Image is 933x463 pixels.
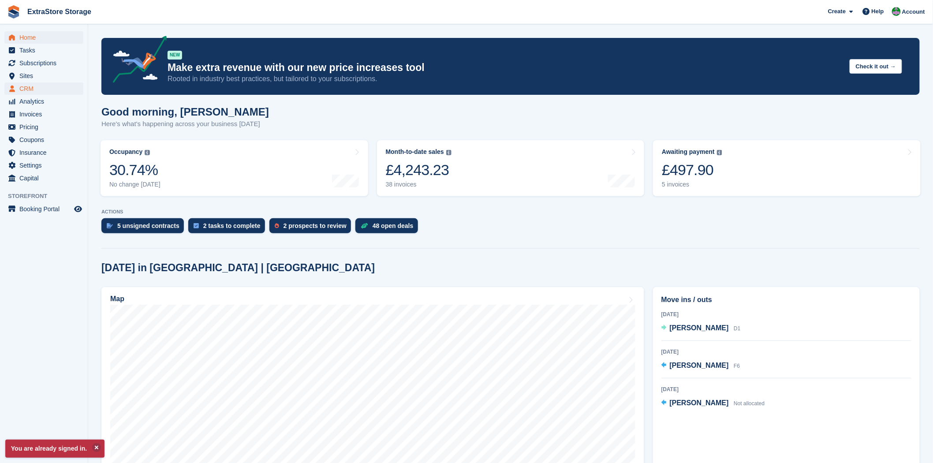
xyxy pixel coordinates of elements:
a: menu [4,108,83,120]
span: Help [872,7,884,16]
div: Occupancy [109,148,142,156]
span: Booking Portal [19,203,72,215]
div: £497.90 [662,161,722,179]
span: Tasks [19,44,72,56]
p: ACTIONS [101,209,920,215]
a: menu [4,159,83,172]
span: D1 [734,325,740,332]
img: Grant Daniel [892,7,901,16]
p: Rooted in industry best practices, but tailored to your subscriptions. [168,74,843,84]
a: [PERSON_NAME] Not allocated [661,398,765,409]
a: menu [4,44,83,56]
a: [PERSON_NAME] F6 [661,360,740,372]
span: Coupons [19,134,72,146]
span: Sites [19,70,72,82]
a: menu [4,203,83,215]
a: menu [4,146,83,159]
a: ExtraStore Storage [24,4,95,19]
button: Check it out → [850,59,902,74]
div: 48 open deals [373,222,414,229]
img: price-adjustments-announcement-icon-8257ccfd72463d97f412b2fc003d46551f7dbcb40ab6d574587a9cd5c0d94... [105,36,167,86]
a: menu [4,172,83,184]
a: menu [4,121,83,133]
span: Pricing [19,121,72,133]
div: 30.74% [109,161,160,179]
span: Settings [19,159,72,172]
span: Home [19,31,72,44]
p: You are already signed in. [5,440,104,458]
a: Occupancy 30.74% No change [DATE] [101,140,368,196]
span: Not allocated [734,400,765,407]
h2: Move ins / outs [661,295,911,305]
span: Create [828,7,846,16]
a: [PERSON_NAME] D1 [661,323,741,334]
img: contract_signature_icon-13c848040528278c33f63329250d36e43548de30e8caae1d1a13099fd9432cc5.svg [107,223,113,228]
div: 2 tasks to complete [203,222,261,229]
span: Analytics [19,95,72,108]
span: Subscriptions [19,57,72,69]
div: Awaiting payment [662,148,715,156]
p: Make extra revenue with our new price increases tool [168,61,843,74]
p: Here's what's happening across your business [DATE] [101,119,269,129]
div: [DATE] [661,310,911,318]
a: menu [4,95,83,108]
a: Month-to-date sales £4,243.23 38 invoices [377,140,645,196]
span: CRM [19,82,72,95]
a: Preview store [73,204,83,214]
span: Account [902,7,925,16]
div: 5 unsigned contracts [117,222,179,229]
span: Insurance [19,146,72,159]
h2: Map [110,295,124,303]
span: [PERSON_NAME] [670,362,729,369]
span: F6 [734,363,740,369]
a: menu [4,70,83,82]
a: 2 tasks to complete [188,218,269,238]
span: Invoices [19,108,72,120]
img: stora-icon-8386f47178a22dfd0bd8f6a31ec36ba5ce8667c1dd55bd0f319d3a0aa187defe.svg [7,5,20,19]
div: [DATE] [661,385,911,393]
a: 5 unsigned contracts [101,218,188,238]
img: icon-info-grey-7440780725fd019a000dd9b08b2336e03edf1995a4989e88bcd33f0948082b44.svg [446,150,452,155]
img: task-75834270c22a3079a89374b754ae025e5fb1db73e45f91037f5363f120a921f8.svg [194,223,199,228]
div: NEW [168,51,182,60]
img: icon-info-grey-7440780725fd019a000dd9b08b2336e03edf1995a4989e88bcd33f0948082b44.svg [145,150,150,155]
a: 2 prospects to review [269,218,355,238]
img: prospect-51fa495bee0391a8d652442698ab0144808aea92771e9ea1ae160a38d050c398.svg [275,223,279,228]
a: menu [4,134,83,146]
span: [PERSON_NAME] [670,399,729,407]
div: [DATE] [661,348,911,356]
a: menu [4,31,83,44]
div: Month-to-date sales [386,148,444,156]
img: deal-1b604bf984904fb50ccaf53a9ad4b4a5d6e5aea283cecdc64d6e3604feb123c2.svg [361,223,368,229]
a: menu [4,82,83,95]
div: 5 invoices [662,181,722,188]
div: £4,243.23 [386,161,452,179]
div: 2 prospects to review [284,222,347,229]
h1: Good morning, [PERSON_NAME] [101,106,269,118]
div: 38 invoices [386,181,452,188]
span: [PERSON_NAME] [670,324,729,332]
span: Capital [19,172,72,184]
a: Awaiting payment £497.90 5 invoices [653,140,921,196]
img: icon-info-grey-7440780725fd019a000dd9b08b2336e03edf1995a4989e88bcd33f0948082b44.svg [717,150,722,155]
a: 48 open deals [355,218,422,238]
span: Storefront [8,192,88,201]
h2: [DATE] in [GEOGRAPHIC_DATA] | [GEOGRAPHIC_DATA] [101,262,375,274]
a: menu [4,57,83,69]
div: No change [DATE] [109,181,160,188]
